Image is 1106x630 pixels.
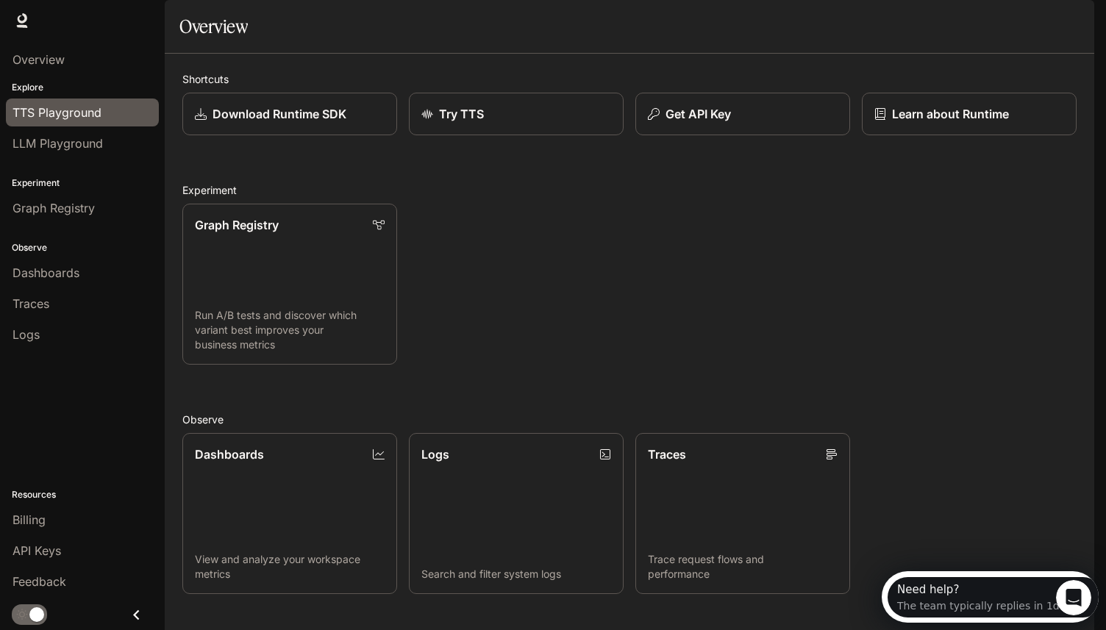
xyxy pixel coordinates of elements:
[421,445,449,463] p: Logs
[6,6,221,46] div: Open Intercom Messenger
[15,24,178,40] div: The team typically replies in 1d
[213,105,346,123] p: Download Runtime SDK
[182,412,1077,427] h2: Observe
[1056,580,1091,615] iframe: Intercom live chat
[635,93,850,135] button: Get API Key
[195,216,279,234] p: Graph Registry
[666,105,731,123] p: Get API Key
[648,445,686,463] p: Traces
[182,204,397,365] a: Graph RegistryRun A/B tests and discover which variant best improves your business metrics
[882,571,1099,623] iframe: Intercom live chat discovery launcher
[635,433,850,594] a: TracesTrace request flows and performance
[195,445,264,463] p: Dashboards
[182,93,397,135] a: Download Runtime SDK
[409,433,624,594] a: LogsSearch and filter system logs
[439,105,484,123] p: Try TTS
[182,433,397,594] a: DashboardsView and analyze your workspace metrics
[409,93,624,135] a: Try TTS
[182,182,1077,198] h2: Experiment
[892,105,1009,123] p: Learn about Runtime
[648,552,838,581] p: Trace request flows and performance
[15,12,178,24] div: Need help?
[179,12,248,41] h1: Overview
[421,567,611,581] p: Search and filter system logs
[195,552,385,581] p: View and analyze your workspace metrics
[862,93,1077,135] a: Learn about Runtime
[195,308,385,352] p: Run A/B tests and discover which variant best improves your business metrics
[182,71,1077,87] h2: Shortcuts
